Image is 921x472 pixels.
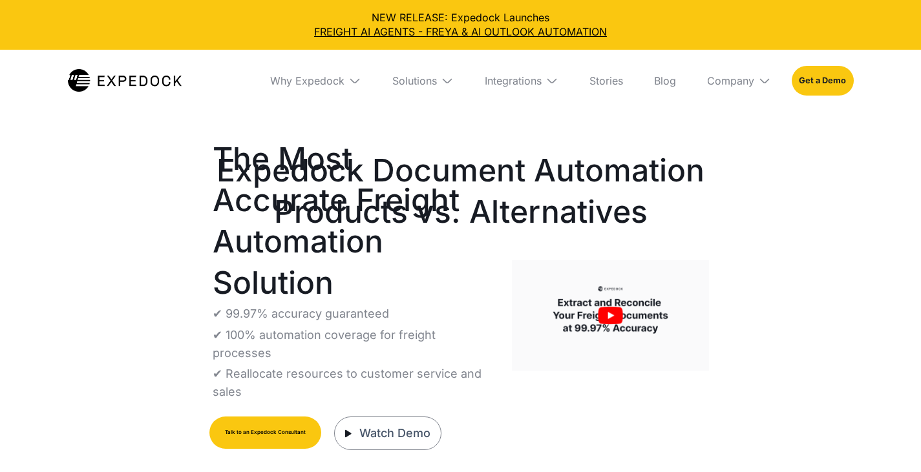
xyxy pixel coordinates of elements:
[213,138,491,303] h1: The Most Accurate Freight Automation Solution
[644,50,686,112] a: Blog
[10,10,911,39] div: NEW RELEASE: Expedock Launches
[707,74,754,87] div: Company
[697,50,781,112] div: Company
[213,365,491,401] p: ✔ Reallocate resources to customer service and sales
[213,305,389,323] p: ✔ 99.97% accuracy guaranteed
[792,66,853,96] a: Get a Demo
[382,50,464,112] div: Solutions
[579,50,633,112] a: Stories
[512,260,709,371] a: open lightbox
[10,25,911,39] a: FREIGHT AI AGENTS - FREYA & AI OUTLOOK AUTOMATION
[270,74,344,87] div: Why Expedock
[392,74,437,87] div: Solutions
[260,50,372,112] div: Why Expedock
[359,425,430,442] div: Watch Demo
[209,416,321,449] a: Talk to an Expedock Consultant
[485,74,542,87] div: Integrations
[474,50,569,112] div: Integrations
[213,326,491,362] p: ✔ 100% automation coverage for freight processes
